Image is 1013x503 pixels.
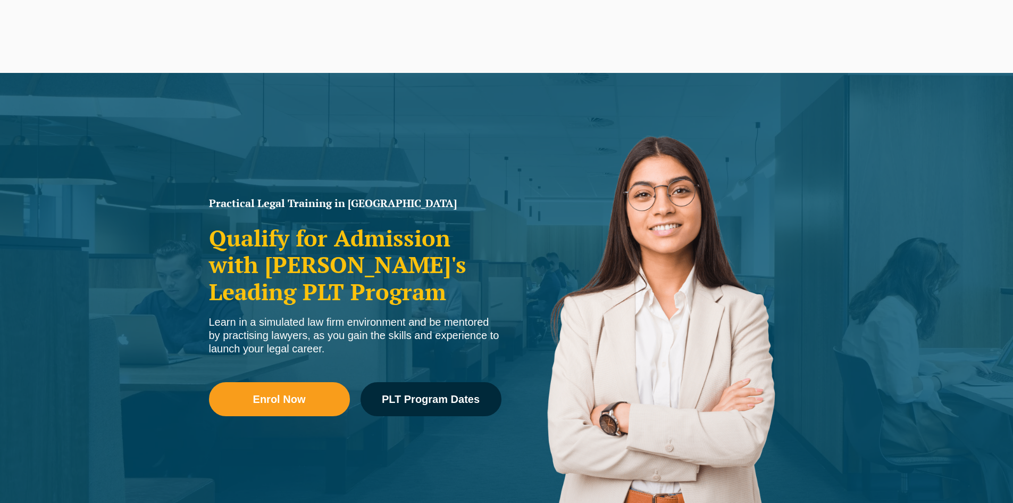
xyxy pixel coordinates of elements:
[209,382,350,416] a: Enrol Now
[382,394,480,405] span: PLT Program Dates
[361,382,501,416] a: PLT Program Dates
[209,198,501,209] h1: Practical Legal Training in [GEOGRAPHIC_DATA]
[209,316,501,356] div: Learn in a simulated law firm environment and be mentored by practising lawyers, as you gain the ...
[253,394,306,405] span: Enrol Now
[209,225,501,305] h2: Qualify for Admission with [PERSON_NAME]'s Leading PLT Program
